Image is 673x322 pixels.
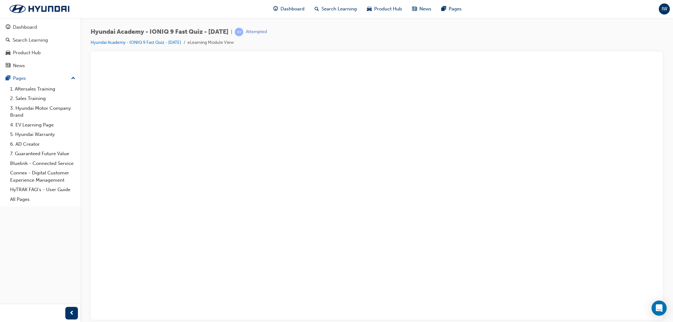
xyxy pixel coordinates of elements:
a: 5. Hyundai Warranty [8,130,78,139]
a: news-iconNews [407,3,436,15]
a: HyTRAK FAQ's - User Guide [8,185,78,195]
span: | [231,28,232,36]
a: Dashboard [3,21,78,33]
div: Product Hub [13,49,41,56]
img: Trak [3,2,76,15]
span: prev-icon [69,309,74,317]
button: DashboardSearch LearningProduct HubNews [3,20,78,73]
a: Search Learning [3,34,78,46]
span: learningRecordVerb_ATTEMPT-icon [235,28,243,36]
span: pages-icon [6,76,10,81]
a: search-iconSearch Learning [310,3,362,15]
span: News [419,5,431,13]
span: car-icon [367,5,372,13]
a: Connex - Digital Customer Experience Management [8,168,78,185]
span: Product Hub [374,5,402,13]
span: guage-icon [273,5,278,13]
a: 6. AD Creator [8,139,78,149]
div: Pages [13,75,26,82]
div: Dashboard [13,24,37,31]
span: car-icon [6,50,10,56]
span: search-icon [315,5,319,13]
span: Search Learning [322,5,357,13]
a: 3. Hyundai Motor Company Brand [8,103,78,120]
a: 4. EV Learning Page [8,120,78,130]
button: Pages [3,73,78,84]
span: up-icon [71,74,75,83]
span: news-icon [412,5,417,13]
a: News [3,60,78,72]
a: 7. Guaranteed Future Value [8,149,78,159]
span: IW [662,5,667,13]
span: news-icon [6,63,10,69]
li: eLearning Module View [187,39,234,46]
span: Hyundai Academy - IONIQ 9 Fast Quiz - [DATE] [91,28,228,36]
span: pages-icon [441,5,446,13]
div: Open Intercom Messenger [652,301,667,316]
button: IW [659,3,670,15]
span: search-icon [6,38,10,43]
a: car-iconProduct Hub [362,3,407,15]
div: Search Learning [13,37,48,44]
a: Hyundai Academy - IONIQ 9 Fast Quiz - [DATE] [91,40,181,45]
a: pages-iconPages [436,3,467,15]
div: News [13,62,25,69]
a: Bluelink - Connected Service [8,159,78,168]
a: guage-iconDashboard [268,3,310,15]
a: All Pages [8,195,78,204]
span: Pages [449,5,462,13]
div: Attempted [246,29,267,35]
span: Dashboard [280,5,304,13]
a: 1. Aftersales Training [8,84,78,94]
a: Product Hub [3,47,78,59]
span: guage-icon [6,25,10,30]
a: 2. Sales Training [8,94,78,103]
